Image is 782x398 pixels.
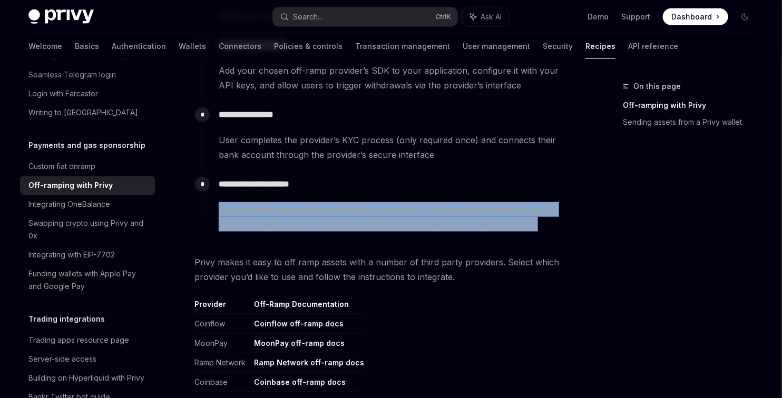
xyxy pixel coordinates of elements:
a: Coinflow off-ramp docs [254,319,344,329]
a: Basics [75,34,99,59]
a: Login with Farcaster [20,84,155,103]
a: User management [463,34,530,59]
a: Wallets [179,34,206,59]
button: Ask AI [463,7,509,26]
span: Dashboard [671,12,712,22]
th: Off-Ramp Documentation [250,299,364,314]
div: Custom fiat onramp [28,160,95,173]
a: Support [621,12,650,22]
span: Privy makes it easy to off ramp assets with a number of third party providers. Select which provi... [194,255,574,284]
a: Building on Hyperliquid with Privy [20,369,155,387]
a: Writing to [GEOGRAPHIC_DATA] [20,103,155,122]
a: Integrating OneBalance [20,195,155,214]
td: MoonPay [194,334,250,353]
div: Writing to [GEOGRAPHIC_DATA] [28,106,138,119]
div: Swapping crypto using Privy and 0x [28,217,149,242]
a: Off-ramping with Privy [623,97,762,114]
a: Recipes [585,34,615,59]
a: Off-ramping with Privy [20,176,155,195]
a: Ramp Network off-ramp docs [254,358,364,367]
a: Trading apps resource page [20,331,155,350]
a: Funding wallets with Apple Pay and Google Pay [20,264,155,296]
span: User completes the provider’s KYC process (only required once) and connects their bank account th... [219,133,574,162]
div: Integrating OneBalance [28,198,110,211]
a: Dashboard [663,8,728,25]
a: Swapping crypto using Privy and 0x [20,214,155,245]
a: Coinbase off-ramp docs [254,377,346,387]
a: MoonPay off-ramp docs [254,339,345,348]
span: On this page [633,80,681,93]
td: Coinflow [194,314,250,334]
td: Ramp Network [194,353,250,373]
a: Integrating with EIP-7702 [20,245,155,264]
button: Search...CtrlK [273,7,457,26]
div: Trading apps resource page [28,334,129,346]
span: Add your chosen off-ramp provider’s SDK to your application, configure it with your API keys, and... [219,63,574,93]
div: Login with Farcaster [28,87,98,100]
a: Welcome [28,34,62,59]
div: Search... [293,11,322,23]
td: Coinbase [194,373,250,392]
a: Custom fiat onramp [20,157,155,176]
div: Building on Hyperliquid with Privy [28,372,144,384]
a: Connectors [219,34,261,59]
a: Demo [588,12,609,22]
h5: Payments and gas sponsorship [28,139,145,152]
a: Sending assets from a Privy wallet [623,114,762,131]
a: Policies & controls [274,34,343,59]
a: API reference [628,34,678,59]
div: Funding wallets with Apple Pay and Google Pay [28,267,149,293]
th: Provider [194,299,250,314]
a: Authentication [112,34,166,59]
span: Ask AI [481,12,502,22]
img: dark logo [28,9,94,24]
button: Toggle dark mode [737,8,754,25]
div: Server-side access [28,353,96,365]
a: Server-side access [20,350,155,369]
span: Ctrl K [435,13,451,21]
h5: Trading integrations [28,313,105,325]
span: Privy handles signing and sending the transaction to the provider’s address, then the provider pr... [219,202,574,232]
div: Off-ramping with Privy [28,179,113,192]
div: Integrating with EIP-7702 [28,248,115,261]
a: Transaction management [355,34,450,59]
a: Security [543,34,573,59]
